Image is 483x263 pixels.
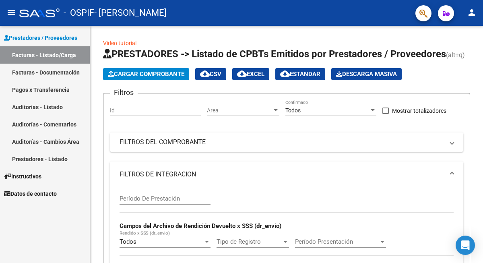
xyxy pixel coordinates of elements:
span: Datos de contacto [4,189,57,198]
strong: Campos del Archivo de Rendición Devuelto x SSS (dr_envio) [120,222,281,230]
mat-panel-title: FILTROS DEL COMPROBANTE [120,138,444,147]
mat-icon: cloud_download [280,69,290,79]
mat-icon: cloud_download [237,69,247,79]
app-download-masive: Descarga masiva de comprobantes (adjuntos) [331,68,402,80]
div: Open Intercom Messenger [456,236,475,255]
mat-icon: person [467,8,477,17]
span: (alt+q) [446,51,465,59]
span: - OSPIF [64,4,94,22]
span: Prestadores / Proveedores [4,33,77,42]
span: CSV [200,70,221,78]
mat-expansion-panel-header: FILTROS DE INTEGRACION [110,162,463,187]
span: Tipo de Registro [217,238,282,245]
span: PRESTADORES -> Listado de CPBTs Emitidos por Prestadores / Proveedores [103,48,446,60]
span: Instructivos [4,172,41,181]
mat-icon: cloud_download [200,69,210,79]
span: Descarga Masiva [336,70,397,78]
span: - [PERSON_NAME] [94,4,167,22]
span: EXCEL [237,70,264,78]
span: Cargar Comprobante [108,70,184,78]
button: EXCEL [232,68,269,80]
button: Descarga Masiva [331,68,402,80]
mat-icon: menu [6,8,16,17]
button: CSV [195,68,226,80]
h3: Filtros [110,87,138,98]
span: Todos [120,238,136,245]
button: Estandar [275,68,325,80]
span: Mostrar totalizadores [392,106,446,116]
a: Video tutorial [103,40,136,46]
span: Estandar [280,70,320,78]
span: Area [207,107,272,114]
span: Todos [285,107,301,114]
button: Cargar Comprobante [103,68,189,80]
span: Período Presentación [295,238,379,245]
mat-expansion-panel-header: FILTROS DEL COMPROBANTE [110,133,463,152]
mat-panel-title: FILTROS DE INTEGRACION [120,170,444,179]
